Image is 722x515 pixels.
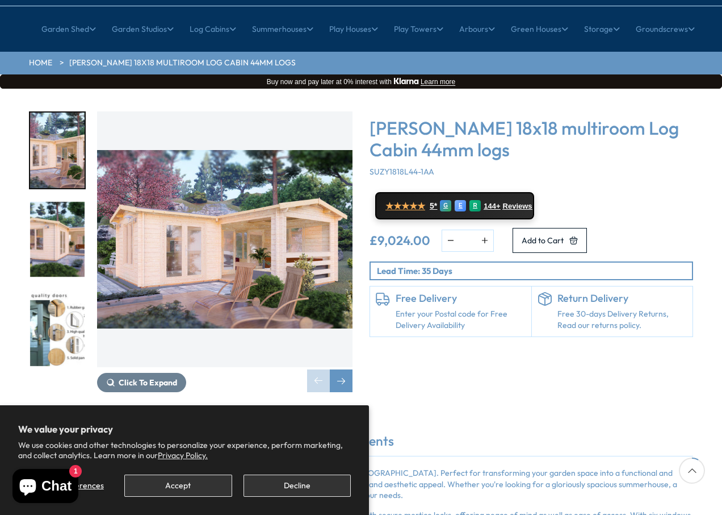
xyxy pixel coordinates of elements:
div: Next slide [330,369,352,392]
a: [PERSON_NAME] 18x18 multiroom Log Cabin 44mm logs [69,57,296,69]
a: HOME [29,57,52,69]
span: ★★★★★ [385,201,425,211]
a: Log Cabins [190,15,236,43]
h3: [PERSON_NAME] 18x18 multiroom Log Cabin 44mm logs [370,117,693,161]
button: Decline [244,475,351,497]
p: Free 30-days Delivery Returns, Read our returns policy. [557,309,687,331]
a: ★★★★★ 5* G E R 144+ Reviews [375,192,534,219]
div: 3 / 7 [29,289,86,367]
a: Green Houses [511,15,568,43]
h6: Return Delivery [557,292,687,305]
a: Play Houses [329,15,378,43]
a: Groundscrews [636,15,695,43]
h2: We value your privacy [18,423,351,435]
img: Suzy3_2x6-2_5S31896-1_f0f3b787-e36b-4efa-959a-148785adcb0b_200x200.jpg [30,113,85,188]
a: Garden Shed [41,15,96,43]
div: 1 / 7 [29,111,86,189]
a: Summerhouses [252,15,313,43]
img: Shire Suzy 18x18 multiroom Log Cabin 44mm logs - Best Shed [97,111,352,367]
button: Accept [124,475,232,497]
a: Privacy Policy. [158,450,208,460]
div: R [469,200,481,211]
inbox-online-store-chat: Shopify online store chat [9,469,82,506]
button: Click To Expand [97,373,186,392]
a: Storage [584,15,620,43]
a: Play Towers [394,15,443,43]
ins: £9,024.00 [370,234,430,247]
a: Enter your Postal code for Free Delivery Availability [396,309,526,331]
span: 144+ [484,202,500,211]
div: E [455,200,466,211]
div: Previous slide [307,369,330,392]
a: Garden Studios [112,15,174,43]
span: Add to Cart [522,236,564,244]
div: G [440,200,451,211]
h6: Free Delivery [396,292,526,305]
span: SUZY1818L44-1AA [370,167,434,177]
div: 2 / 7 [29,201,86,279]
p: Lead Time: 35 Days [377,265,692,277]
p: We use cookies and other technologies to personalize your experience, perform marketing, and coll... [18,440,351,460]
div: 1 / 7 [97,111,352,392]
span: Reviews [503,202,532,211]
img: Premiumqualitydoors_3_f0c32a75-f7e9-4cfe-976d-db3d5c21df21_200x200.jpg [30,290,85,366]
button: Add to Cart [513,228,587,253]
a: Arbours [459,15,495,43]
span: Click To Expand [119,377,177,388]
img: Suzy3_2x6-2_5S31896-2_64732b6d-1a30-4d9b-a8b3-4f3a95d206a5_200x200.jpg [30,202,85,277]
